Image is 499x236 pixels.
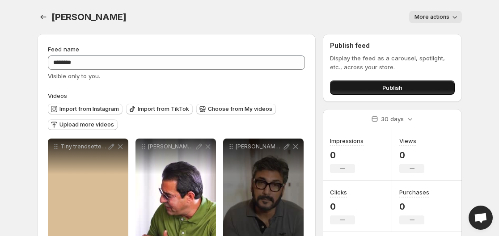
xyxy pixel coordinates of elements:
[330,54,455,72] p: Display the feed as a carousel, spotlight, etc., across your store.
[208,105,272,113] span: Choose from My videos
[399,188,429,197] h3: Purchases
[60,143,107,150] p: Tiny trendsetter in the making Shop now bitly4fXPg0N Kids Collection Kid Girls 2025 Summer Outfits
[330,150,364,160] p: 0
[469,206,493,230] a: Open chat
[48,119,118,130] button: Upload more videos
[381,114,404,123] p: 30 days
[399,150,424,160] p: 0
[37,11,50,23] button: Settings
[330,201,355,212] p: 0
[59,105,119,113] span: Import from Instagram
[59,121,114,128] span: Upload more videos
[399,136,416,145] h3: Views
[148,143,195,150] p: [PERSON_NAME] shares his appreciation for the nations fragrance and its unique packaging which be...
[48,46,79,53] span: Feed name
[414,13,449,21] span: More actions
[126,104,193,114] button: Import from TikTok
[330,80,455,95] button: Publish
[48,92,67,99] span: Videos
[48,104,123,114] button: Import from Instagram
[409,11,462,23] button: More actions
[138,105,189,113] span: Import from TikTok
[196,104,276,114] button: Choose from My videos
[399,201,429,212] p: 0
[51,12,126,22] span: [PERSON_NAME]
[330,136,364,145] h3: Impressions
[330,188,347,197] h3: Clicks
[330,41,455,50] h2: Publish feed
[48,72,100,80] span: Visible only to you.
[236,143,282,150] p: [PERSON_NAME] shares his thoughts on the 1947 [PERSON_NAME] mentioning how the bottle serves as a...
[382,83,402,92] span: Publish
